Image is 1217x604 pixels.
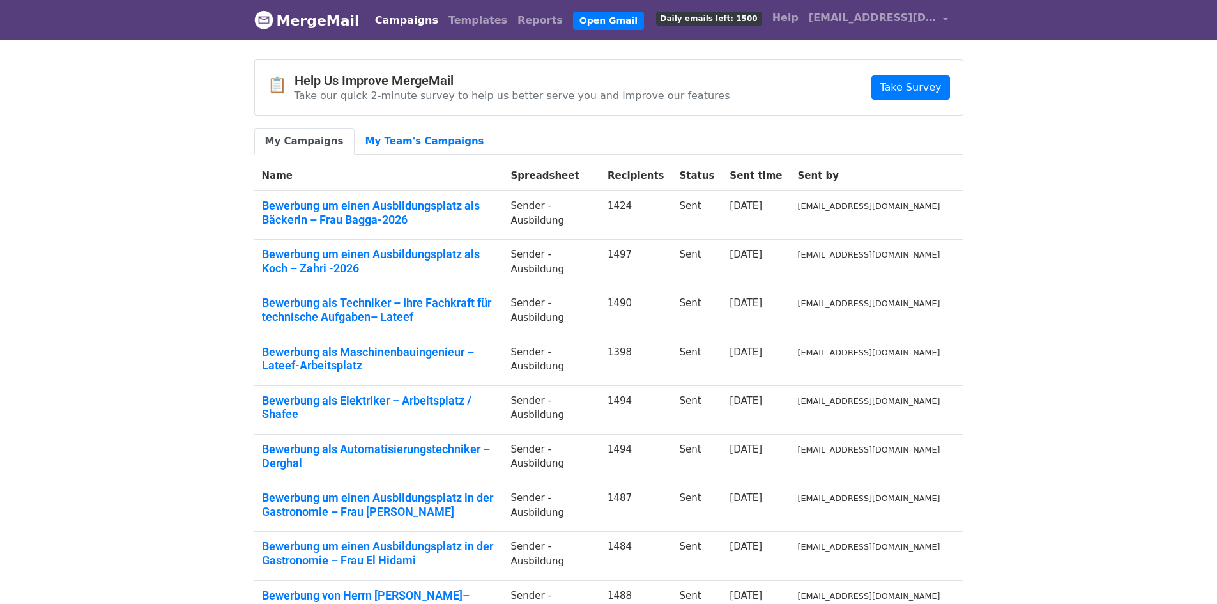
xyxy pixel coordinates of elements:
th: Spreadsheet [503,161,600,191]
td: Sender -Ausbildung [503,191,600,240]
small: [EMAIL_ADDRESS][DOMAIN_NAME] [798,591,940,601]
a: MergeMail [254,7,360,34]
td: Sent [671,288,722,337]
td: 1490 [600,288,672,337]
td: Sent [671,385,722,434]
td: 1494 [600,385,672,434]
small: [EMAIL_ADDRESS][DOMAIN_NAME] [798,445,940,454]
a: Take Survey [871,75,949,100]
small: [EMAIL_ADDRESS][DOMAIN_NAME] [798,542,940,552]
a: [DATE] [730,249,762,260]
small: [EMAIL_ADDRESS][DOMAIN_NAME] [798,348,940,357]
a: Campaigns [370,8,443,33]
th: Sent time [722,161,790,191]
a: Templates [443,8,512,33]
a: Bewerbung um einen Ausbildungsplatz als Koch – Zahri -2026 [262,247,496,275]
a: [DATE] [730,297,762,309]
td: 1484 [600,532,672,580]
span: [EMAIL_ADDRESS][DOMAIN_NAME] [809,10,937,26]
a: Daily emails left: 1500 [651,5,767,31]
a: [DATE] [730,200,762,212]
a: Bewerbung als Techniker – Ihre Fachkraft für technische Aufgaben– Lateef [262,296,496,323]
a: Bewerbung als Elektriker – Arbeitsplatz / Shafee [262,394,496,421]
th: Sent by [790,161,948,191]
a: [DATE] [730,541,762,552]
a: Bewerbung um einen Ausbildungsplatz als Bäckerin – Frau Bagga-2026 [262,199,496,226]
small: [EMAIL_ADDRESS][DOMAIN_NAME] [798,493,940,503]
a: Reports [512,8,568,33]
a: [DATE] [730,444,762,455]
td: 1398 [600,337,672,385]
small: [EMAIL_ADDRESS][DOMAIN_NAME] [798,201,940,211]
a: [DATE] [730,395,762,407]
small: [EMAIL_ADDRESS][DOMAIN_NAME] [798,250,940,259]
td: Sender -Ausbildung [503,337,600,385]
a: Bewerbung um einen Ausbildungsplatz in der Gastronomie – Frau [PERSON_NAME] [262,491,496,518]
td: Sender -Ausbildung [503,288,600,337]
span: Daily emails left: 1500 [656,12,762,26]
iframe: Chat Widget [1153,543,1217,604]
small: [EMAIL_ADDRESS][DOMAIN_NAME] [798,298,940,308]
a: [DATE] [730,346,762,358]
img: MergeMail logo [254,10,273,29]
a: [DATE] [730,590,762,601]
td: 1424 [600,191,672,240]
p: Take our quick 2-minute survey to help us better serve you and improve our features [295,89,730,102]
a: [DATE] [730,492,762,504]
th: Recipients [600,161,672,191]
a: My Team's Campaigns [355,128,495,155]
td: Sender -Ausbildung [503,385,600,434]
th: Name [254,161,503,191]
a: My Campaigns [254,128,355,155]
td: 1497 [600,240,672,288]
td: 1494 [600,434,672,483]
div: Chat-Widget [1153,543,1217,604]
td: Sender -Ausbildung [503,483,600,532]
a: Open Gmail [573,12,644,30]
td: Sent [671,240,722,288]
td: 1487 [600,483,672,532]
td: Sent [671,337,722,385]
a: Bewerbung als Maschinenbauingenieur – Lateef-Arbeitsplatz [262,345,496,373]
th: Status [671,161,722,191]
a: [EMAIL_ADDRESS][DOMAIN_NAME] [804,5,953,35]
a: Help [767,5,804,31]
span: 📋 [268,76,295,95]
td: Sent [671,434,722,483]
td: Sender -Ausbildung [503,532,600,580]
a: Bewerbung als Automatisierungstechniker – Derghal [262,442,496,470]
h4: Help Us Improve MergeMail [295,73,730,88]
td: Sent [671,483,722,532]
a: Bewerbung um einen Ausbildungsplatz in der Gastronomie – Frau El Hidami [262,539,496,567]
td: Sent [671,532,722,580]
small: [EMAIL_ADDRESS][DOMAIN_NAME] [798,396,940,406]
td: Sent [671,191,722,240]
td: Sender -Ausbildung [503,434,600,483]
td: Sender -Ausbildung [503,240,600,288]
